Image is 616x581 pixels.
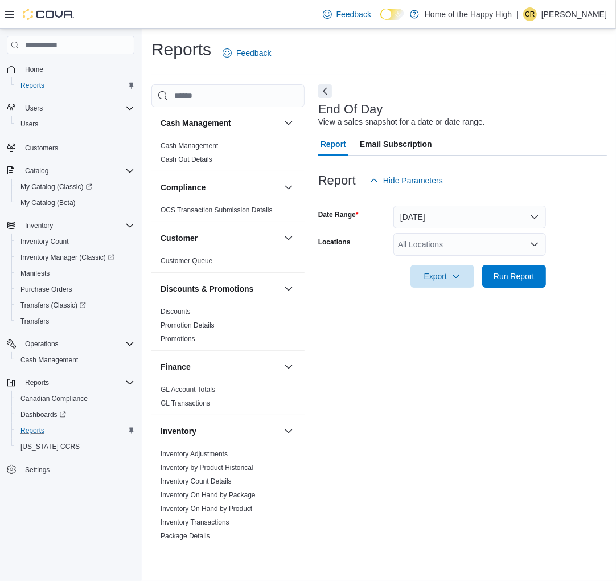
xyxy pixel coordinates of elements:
span: Export [417,265,467,288]
a: Promotions [161,335,195,343]
span: Promotion Details [161,321,215,330]
button: Users [20,101,47,115]
span: Reports [20,426,44,435]
h3: End Of Day [318,103,383,116]
span: Settings [20,463,134,477]
span: My Catalog (Beta) [20,198,76,207]
span: [US_STATE] CCRS [20,442,80,451]
button: Cash Management [282,116,295,130]
span: Reports [16,424,134,437]
a: My Catalog (Classic) [16,180,97,194]
div: Compliance [151,203,305,222]
span: Manifests [20,269,50,278]
span: Customer Queue [161,256,212,265]
a: Settings [20,463,54,477]
button: Catalog [20,164,53,178]
a: Promotion Details [161,321,215,329]
span: Email Subscription [360,133,432,156]
button: Users [2,100,139,116]
button: Settings [2,461,139,478]
button: Discounts & Promotions [161,283,280,294]
span: Reports [20,376,134,390]
button: Cash Management [161,117,280,129]
a: Purchase Orders [16,283,77,296]
button: Next [318,84,332,98]
button: Purchase Orders [11,281,139,297]
p: Home of the Happy High [425,7,512,21]
span: Washington CCRS [16,440,134,453]
span: OCS Transaction Submission Details [161,206,273,215]
a: Inventory Adjustments [161,450,228,458]
span: Inventory [20,219,134,232]
button: Operations [2,336,139,352]
label: Locations [318,238,351,247]
span: Catalog [25,166,48,175]
button: Export [410,265,474,288]
button: Compliance [161,182,280,193]
span: Reports [16,79,134,92]
span: Discounts [161,307,191,316]
button: Customer [161,232,280,244]
span: Inventory Adjustments [161,449,228,459]
button: Transfers [11,313,139,329]
a: Inventory On Hand by Package [161,491,256,499]
a: Manifests [16,267,54,280]
span: Cash Out Details [161,155,212,164]
span: Users [25,104,43,113]
span: Transfers [16,314,134,328]
span: Home [20,62,134,76]
input: Dark Mode [380,9,404,21]
button: Finance [161,361,280,373]
a: Inventory by Product Historical [161,464,253,472]
span: Customers [20,140,134,154]
h3: Discounts & Promotions [161,283,253,294]
h3: Customer [161,232,198,244]
button: Reports [11,423,139,439]
button: My Catalog (Beta) [11,195,139,211]
a: Home [20,63,48,76]
button: Reports [11,77,139,93]
span: Operations [20,337,134,351]
span: Inventory Transactions [161,518,229,527]
span: Hide Parameters [383,175,443,186]
p: [PERSON_NAME] [541,7,607,21]
span: Transfers (Classic) [20,301,86,310]
a: Feedback [318,3,376,26]
span: Purchase Orders [16,283,134,296]
div: Cash Management [151,139,305,171]
h3: Compliance [161,182,206,193]
a: GL Transactions [161,399,210,407]
span: Inventory Count Details [161,477,232,486]
button: Inventory [161,425,280,437]
span: Inventory On Hand by Package [161,490,256,500]
span: GL Account Totals [161,385,215,394]
a: Dashboards [11,407,139,423]
div: Finance [151,383,305,415]
button: Canadian Compliance [11,391,139,407]
a: Cash Management [161,142,218,150]
span: My Catalog (Beta) [16,196,134,210]
span: Dashboards [16,408,134,422]
a: Canadian Compliance [16,392,92,406]
button: [DATE] [393,206,546,228]
a: Inventory On Hand by Product [161,505,252,513]
span: Inventory Count [16,235,134,248]
button: Inventory [20,219,58,232]
span: Package Details [161,531,210,541]
button: Manifests [11,265,139,281]
a: OCS Transaction Submission Details [161,206,273,214]
nav: Complex example [7,56,134,508]
a: Inventory Manager (Classic) [11,249,139,265]
button: Discounts & Promotions [282,282,295,296]
a: Inventory Transactions [161,518,229,526]
span: Purchase Orders [20,285,72,294]
button: Cash Management [11,352,139,368]
span: Inventory On Hand by Product [161,504,252,513]
a: Feedback [218,42,276,64]
a: My Catalog (Beta) [16,196,80,210]
span: Reports [20,81,44,90]
a: Reports [16,424,49,437]
span: Inventory [25,221,53,230]
span: My Catalog (Classic) [16,180,134,194]
button: Finance [282,360,295,374]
